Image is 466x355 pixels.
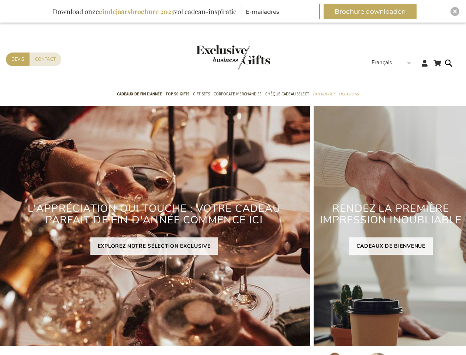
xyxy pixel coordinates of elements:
div: Download onze vol cadeau-inspiratie [49,4,240,19]
span: Chèque Cadeau Select [265,90,309,98]
span: Par budget [313,90,335,98]
span: Cadeaux de fin d’année [117,90,162,98]
a: store logo [196,45,233,70]
div: Close [451,7,459,16]
span: Occasions [339,90,359,98]
a: Devis [6,53,30,66]
b: eindejaarsbrochure 2025 [99,7,174,16]
img: Exclusive Business gifts logo [196,45,270,70]
img: Close [453,9,457,14]
a: EXPLOREZ NOTRE SÉLECTION EXCLUSIVE [90,237,218,255]
button: Brochure downloaden [324,4,417,19]
input: E-mailadres [242,4,320,19]
span: Français [372,58,392,67]
span: TOP 50 Gifts [166,90,189,98]
a: CADEAUX DE BIENVENUE [349,237,433,255]
span: Corporate Merchandise [214,90,262,98]
div: Français [372,58,416,67]
a: Contact [30,53,61,66]
span: Gift Sets [193,90,210,98]
form: marketing offers and promotions [242,4,322,21]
